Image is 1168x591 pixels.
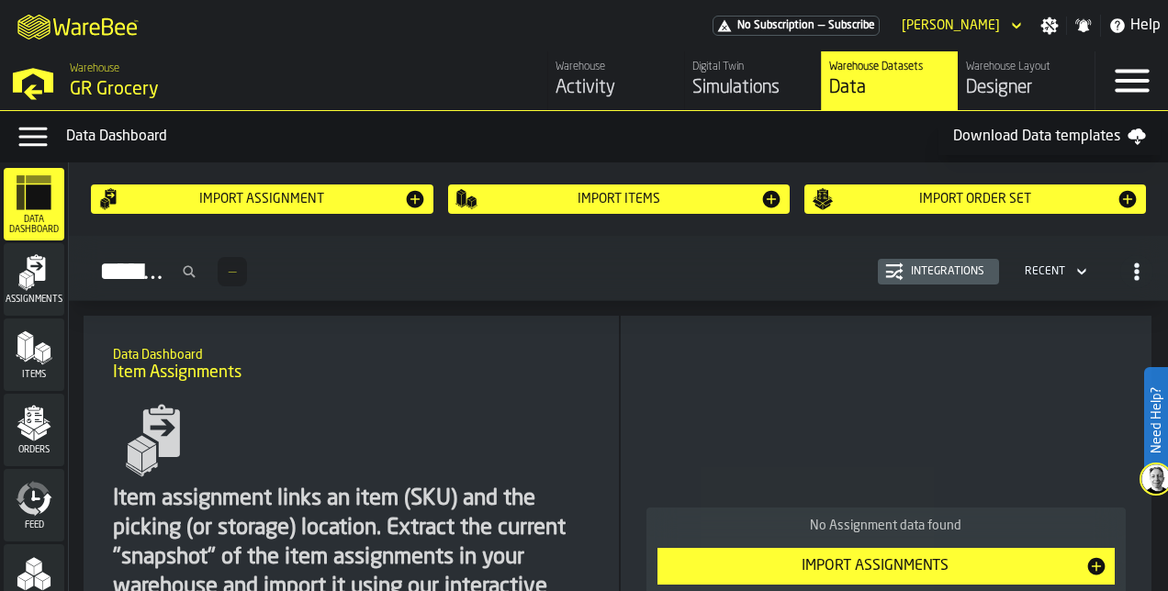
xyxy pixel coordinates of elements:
div: Warehouse Datasets [829,61,950,73]
div: Warehouse Layout [966,61,1087,73]
a: Download Data templates [938,118,1161,155]
button: button-Import Items [448,184,790,214]
li: menu Assignments [4,243,64,317]
span: No Subscription [737,19,814,32]
li: menu Orders [4,394,64,467]
div: Data Dashboard [66,126,938,148]
div: Activity [556,75,677,101]
h2: Sub Title [113,344,589,362]
div: ButtonLoadMore-Load More-Prev-First-Last [210,257,254,286]
span: Help [1130,15,1161,37]
div: title-Item Assignments [98,330,603,396]
div: Warehouse [556,61,677,73]
div: Simulations [692,75,814,101]
div: DropdownMenuValue-Misha Rekhter [902,18,1000,33]
li: menu Feed [4,469,64,542]
div: Designer [966,75,1087,101]
label: button-toggle-Help [1101,15,1168,37]
div: No Assignment data found [657,519,1115,533]
div: Digital Twin [692,61,814,73]
div: Import assignment [120,192,403,206]
button: button-Integrations [878,259,999,284]
span: — [229,265,236,278]
div: GR Grocery [70,77,400,103]
li: menu Items [4,318,64,392]
span: Subscribe [828,19,875,32]
div: Menu Subscription [713,16,880,36]
div: DropdownMenuValue-Misha Rekhter [894,15,1026,37]
label: Need Help? [1146,369,1166,472]
span: Items [4,370,64,380]
span: Item Assignments [113,362,241,383]
button: button-Import assignment [91,184,432,214]
li: menu Data Dashboard [4,168,64,241]
span: Assignments [4,295,64,305]
div: Integrations [904,265,992,278]
label: button-toggle-Data Menu [7,118,59,155]
span: Orders [4,445,64,455]
div: Data [829,75,950,101]
label: button-toggle-Settings [1033,17,1066,35]
div: DropdownMenuValue-4 [1025,265,1065,278]
button: button-Import Order Set [804,184,1146,214]
label: button-toggle-Menu [1095,51,1168,110]
span: Feed [4,520,64,530]
div: Import Assignments [665,555,1085,577]
a: link-to-/wh/i/e451d98b-95f6-4604-91ff-c80219f9c36d/pricing/ [713,16,880,36]
h2: button-Assignments [69,236,1168,301]
span: Warehouse [70,62,119,75]
label: button-toggle-Notifications [1067,17,1100,35]
div: Import Items [477,192,760,206]
div: Import Order Set [834,192,1117,206]
a: link-to-/wh/i/e451d98b-95f6-4604-91ff-c80219f9c36d/simulations [684,51,821,110]
a: link-to-/wh/i/e451d98b-95f6-4604-91ff-c80219f9c36d/feed/ [547,51,684,110]
a: link-to-/wh/i/e451d98b-95f6-4604-91ff-c80219f9c36d/data [821,51,958,110]
span: Data Dashboard [4,215,64,235]
div: DropdownMenuValue-4 [1017,261,1091,283]
a: link-to-/wh/i/e451d98b-95f6-4604-91ff-c80219f9c36d/designer [958,51,1095,110]
span: — [818,19,825,32]
button: button-Import Assignments [657,548,1115,585]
